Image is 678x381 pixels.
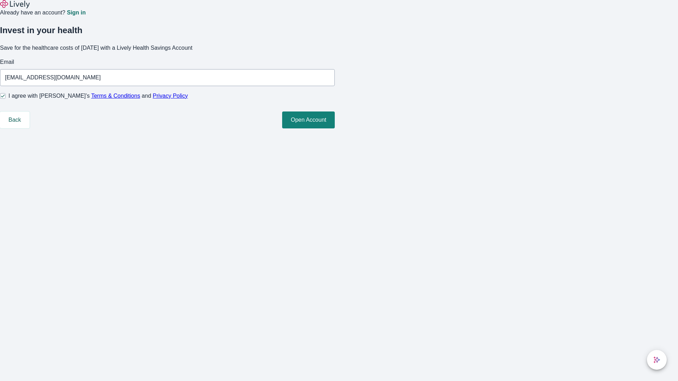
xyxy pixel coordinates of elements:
span: I agree with [PERSON_NAME]’s and [8,92,188,100]
a: Privacy Policy [153,93,188,99]
button: chat [647,350,667,370]
a: Sign in [67,10,85,16]
a: Terms & Conditions [91,93,140,99]
button: Open Account [282,111,335,128]
svg: Lively AI Assistant [653,356,660,363]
